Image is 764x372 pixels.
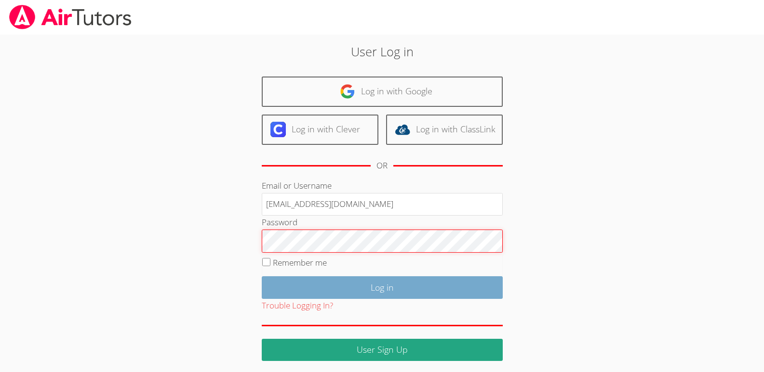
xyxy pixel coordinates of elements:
button: Trouble Logging In? [262,299,333,313]
a: Log in with ClassLink [386,115,503,145]
label: Remember me [273,257,327,268]
img: classlink-logo-d6bb404cc1216ec64c9a2012d9dc4662098be43eaf13dc465df04b49fa7ab582.svg [395,122,410,137]
img: clever-logo-6eab21bc6e7a338710f1a6ff85c0baf02591cd810cc4098c63d3a4b26e2feb20.svg [270,122,286,137]
a: Log in with Clever [262,115,378,145]
a: Log in with Google [262,77,503,107]
label: Email or Username [262,180,332,191]
label: Password [262,217,297,228]
img: airtutors_banner-c4298cdbf04f3fff15de1276eac7730deb9818008684d7c2e4769d2f7ddbe033.png [8,5,133,29]
input: Log in [262,276,503,299]
img: google-logo-50288ca7cdecda66e5e0955fdab243c47b7ad437acaf1139b6f446037453330a.svg [340,84,355,99]
h2: User Log in [176,42,589,61]
div: OR [376,159,388,173]
a: User Sign Up [262,339,503,361]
